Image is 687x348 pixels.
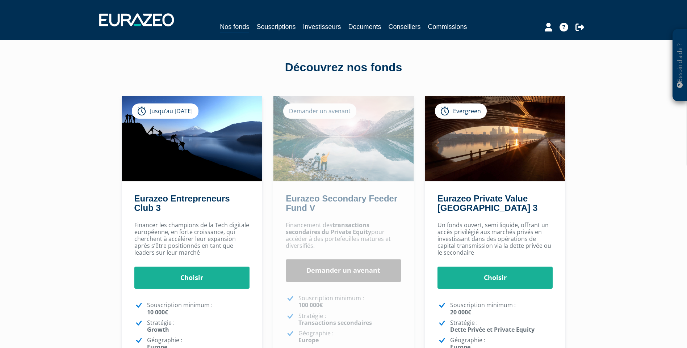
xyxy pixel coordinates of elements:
[256,22,296,32] a: Souscriptions
[122,96,262,181] img: Eurazeo Entrepreneurs Club 3
[286,222,401,250] p: Financement des pour accéder à des portefeuilles matures et diversifiés.
[273,96,414,181] img: Eurazeo Secondary Feeder Fund V
[450,319,553,333] p: Stratégie :
[450,308,471,316] strong: 20 000€
[298,295,401,309] p: Souscription minimum :
[286,259,401,282] a: Demander un avenant
[437,194,537,213] a: Eurazeo Private Value [GEOGRAPHIC_DATA] 3
[147,326,169,334] strong: Growth
[134,267,250,289] a: Choisir
[389,22,421,32] a: Conseillers
[298,319,372,327] strong: Transactions secondaires
[298,330,401,344] p: Géographie :
[437,222,553,256] p: Un fonds ouvert, semi liquide, offrant un accès privilégié aux marchés privés en investissant dan...
[99,13,174,26] img: 1732889491-logotype_eurazeo_blanc_rvb.png
[134,194,230,213] a: Eurazeo Entrepreneurs Club 3
[298,336,319,344] strong: Europe
[220,22,249,33] a: Nos fonds
[147,308,168,316] strong: 10 000€
[425,96,565,181] img: Eurazeo Private Value Europe 3
[348,22,381,32] a: Documents
[147,302,250,315] p: Souscription minimum :
[428,22,467,32] a: Commissions
[450,302,553,315] p: Souscription minimum :
[676,33,684,98] p: Besoin d'aide ?
[298,301,323,309] strong: 100 000€
[134,222,250,256] p: Financer les champions de la Tech digitale européenne, en forte croissance, qui cherchent à accél...
[132,103,198,119] div: Jusqu’au [DATE]
[137,59,550,76] div: Découvrez nos fonds
[283,103,356,119] div: Demander un avenant
[450,326,535,334] strong: Dette Privée et Private Equity
[303,22,341,32] a: Investisseurs
[286,194,397,213] a: Eurazeo Secondary Feeder Fund V
[435,103,487,119] div: Evergreen
[286,221,371,236] strong: transactions secondaires du Private Equity
[437,267,553,289] a: Choisir
[147,319,250,333] p: Stratégie :
[298,313,401,326] p: Stratégie :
